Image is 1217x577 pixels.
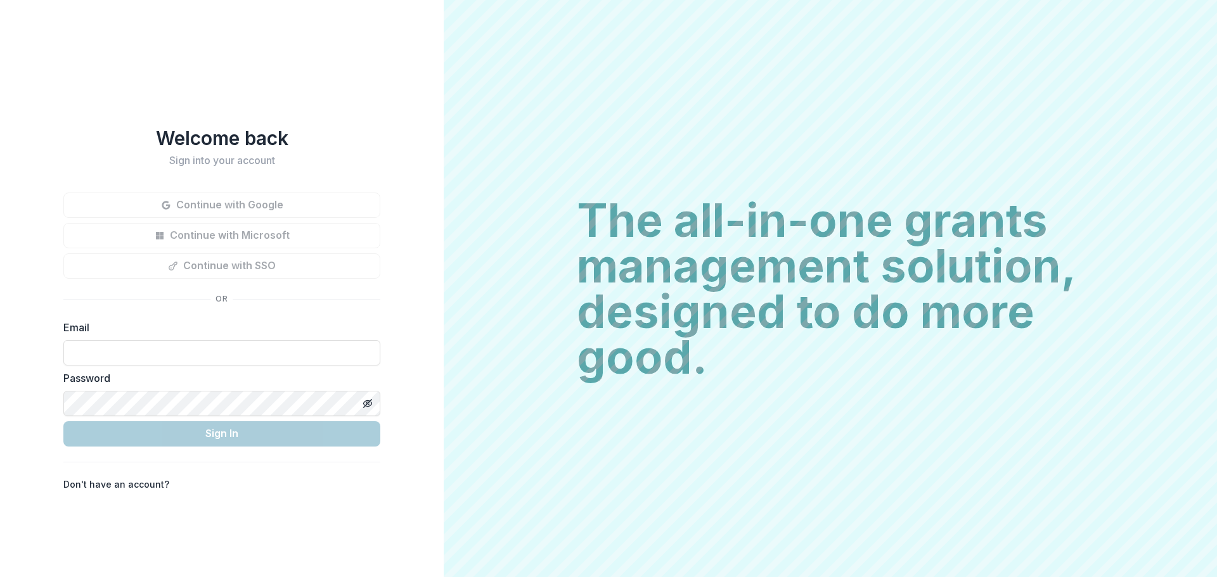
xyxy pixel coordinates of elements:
[63,127,380,149] h1: Welcome back
[63,193,380,218] button: Continue with Google
[63,478,169,491] p: Don't have an account?
[63,253,380,279] button: Continue with SSO
[63,320,373,335] label: Email
[63,223,380,248] button: Continue with Microsoft
[63,421,380,447] button: Sign In
[63,155,380,167] h2: Sign into your account
[63,371,373,386] label: Password
[357,393,378,414] button: Toggle password visibility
